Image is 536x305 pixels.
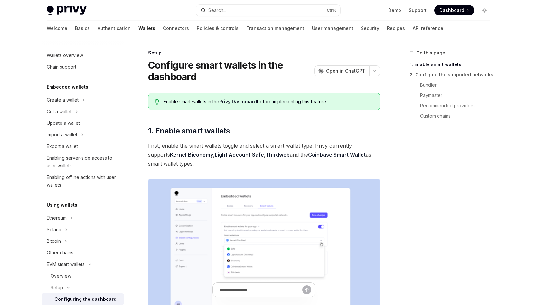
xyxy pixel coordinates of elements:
a: Bundler [410,80,495,90]
div: Create a wallet [47,96,79,104]
a: Configuring the dashboard [42,293,124,305]
div: Enabling offline actions with user wallets [47,173,120,189]
a: Authentication [98,21,131,36]
button: Toggle Import a wallet section [42,129,124,141]
a: Privy Dashboard [219,99,257,104]
button: Toggle Ethereum section [42,212,124,224]
button: Toggle Setup section [42,282,124,293]
span: Ctrl K [327,8,336,13]
a: Light Account [215,152,250,158]
div: Other chains [47,249,73,257]
a: Enabling server-side access to user wallets [42,152,124,172]
a: Enabling offline actions with user wallets [42,172,124,191]
span: First, enable the smart wallets toggle and select a smart wallet type. Privy currently supports ,... [148,141,380,168]
a: Other chains [42,247,124,259]
a: Security [361,21,379,36]
button: Send message [302,285,311,294]
span: Enable smart wallets in the before implementing this feature. [164,98,373,105]
a: Safe [252,152,264,158]
h1: Configure smart wallets in the dashboard [148,59,312,83]
h5: Using wallets [47,201,77,209]
a: Support [409,7,427,14]
span: 1. Enable smart wallets [148,126,230,136]
a: Thirdweb [266,152,290,158]
a: Policies & controls [197,21,239,36]
span: Dashboard [439,7,464,14]
button: Open search [196,5,340,16]
a: Wallets overview [42,50,124,61]
div: Bitcoin [47,237,61,245]
span: On this page [416,49,445,57]
a: Demo [388,7,401,14]
a: Biconomy [188,152,213,158]
a: 2. Configure the supported networks [410,70,495,80]
div: Import a wallet [47,131,77,139]
a: API reference [413,21,443,36]
button: Toggle Get a wallet section [42,106,124,117]
input: Ask a question... [219,283,302,297]
a: Custom chains [410,111,495,121]
a: Recommended providers [410,101,495,111]
a: Transaction management [246,21,304,36]
a: Export a wallet [42,141,124,152]
button: Toggle Bitcoin section [42,235,124,247]
a: Update a wallet [42,117,124,129]
a: Overview [42,270,124,282]
div: Configuring the dashboard [54,295,117,303]
a: Paymaster [410,90,495,101]
button: Toggle Solana section [42,224,124,235]
div: Ethereum [47,214,67,222]
div: Setup [51,284,63,291]
div: Chain support [47,63,76,71]
div: Solana [47,226,61,233]
img: light logo [47,6,87,15]
a: Kernel [170,152,186,158]
a: Welcome [47,21,67,36]
button: Toggle dark mode [479,5,490,15]
div: Wallets overview [47,52,83,59]
button: Toggle Create a wallet section [42,94,124,106]
div: Setup [148,50,380,56]
div: Search... [208,6,226,14]
a: Dashboard [434,5,474,15]
a: 1. Enable smart wallets [410,59,495,70]
div: EVM smart wallets [47,261,85,268]
button: Toggle EVM smart wallets section [42,259,124,270]
div: Export a wallet [47,143,78,150]
span: Open in ChatGPT [326,68,365,74]
a: Recipes [387,21,405,36]
a: Coinbase Smart Wallet [308,152,366,158]
div: Enabling server-side access to user wallets [47,154,120,170]
a: User management [312,21,353,36]
a: Connectors [163,21,189,36]
div: Update a wallet [47,119,80,127]
a: Wallets [138,21,155,36]
button: Open in ChatGPT [314,65,369,76]
h5: Embedded wallets [47,83,88,91]
a: Chain support [42,61,124,73]
div: Get a wallet [47,108,71,115]
div: Overview [51,272,71,280]
svg: Tip [155,99,159,105]
a: Basics [75,21,90,36]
